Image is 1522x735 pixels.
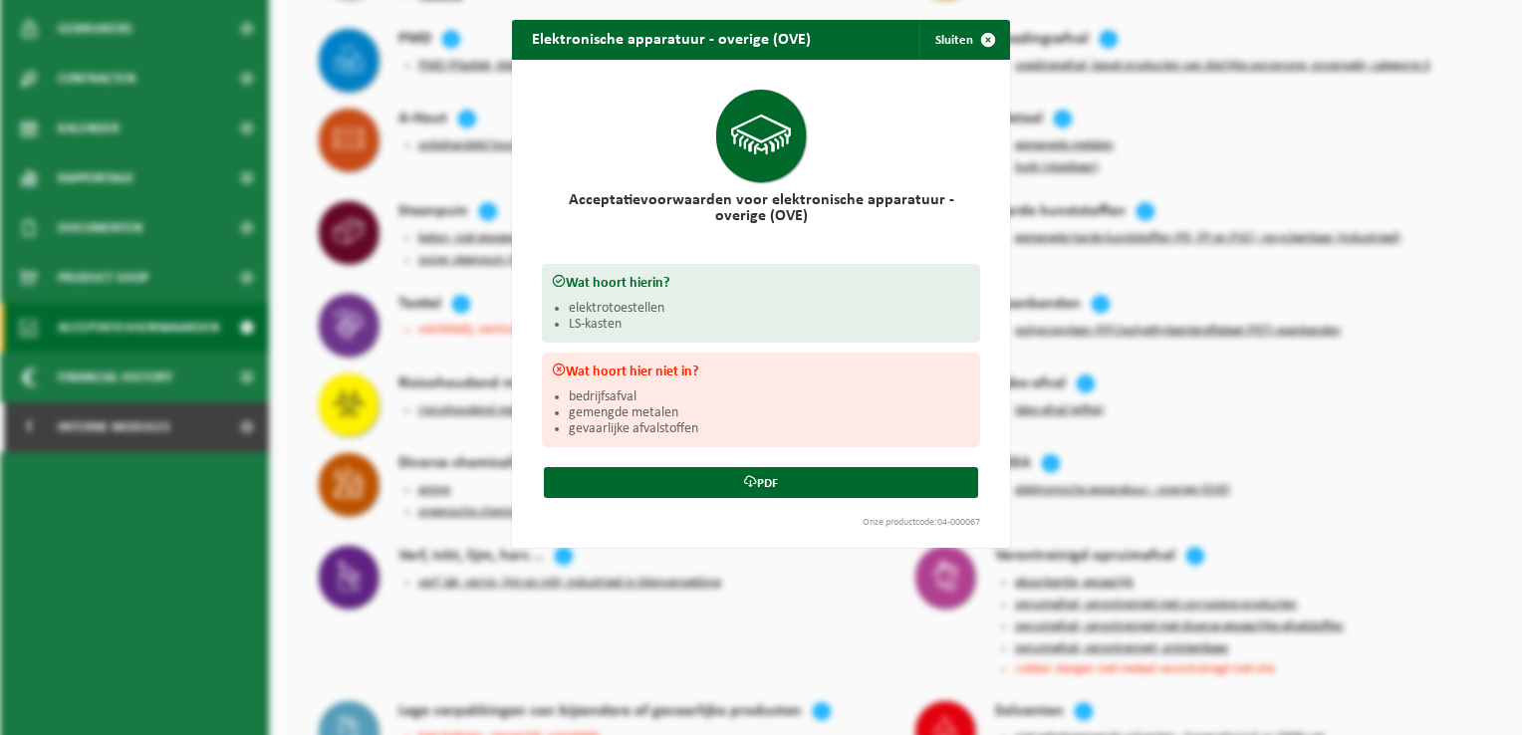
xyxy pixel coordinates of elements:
h3: Wat hoort hierin? [552,274,970,291]
h3: Wat hoort hier niet in? [552,363,970,379]
h2: Elektronische apparatuur - overige (OVE) [512,20,831,58]
li: elektrotoestellen [569,301,970,317]
h2: Acceptatievoorwaarden voor elektronische apparatuur - overige (OVE) [542,192,980,224]
li: LS-kasten [569,317,970,333]
button: Sluiten [919,20,1008,60]
li: gemengde metalen [569,405,970,421]
div: Onze productcode:04-000067 [532,518,990,528]
li: bedrijfsafval [569,389,970,405]
a: PDF [544,467,978,498]
li: gevaarlijke afvalstoffen [569,421,970,437]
